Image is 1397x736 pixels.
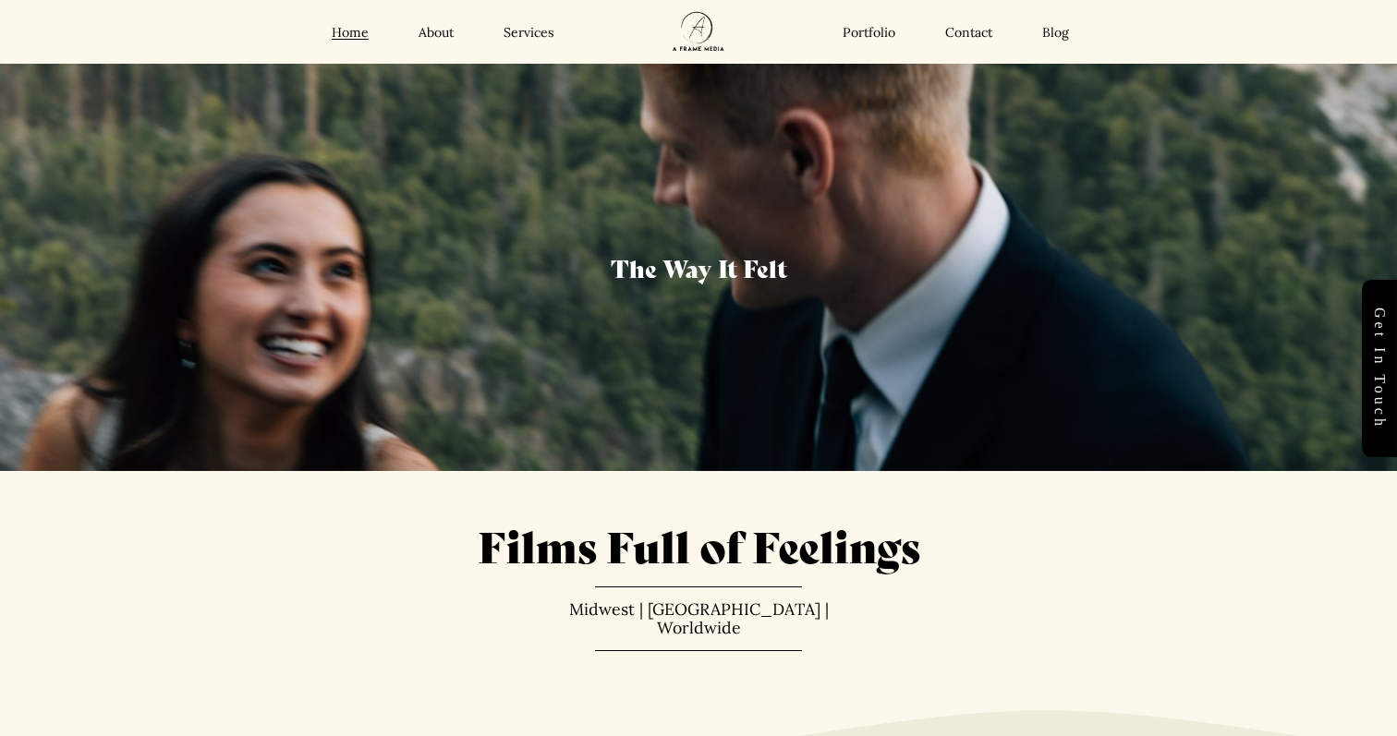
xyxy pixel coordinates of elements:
[419,24,454,41] a: About
[1362,280,1397,457] a: Get in touch
[332,24,369,41] a: Home
[611,250,787,284] span: The Way It Felt
[1042,24,1069,41] a: Blog
[541,600,856,636] p: Midwest | [GEOGRAPHIC_DATA] | Worldwide
[52,517,1345,573] h1: Films Full of Feelings
[504,24,554,41] a: Services
[945,24,992,41] a: Contact
[843,24,895,41] a: Portfolio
